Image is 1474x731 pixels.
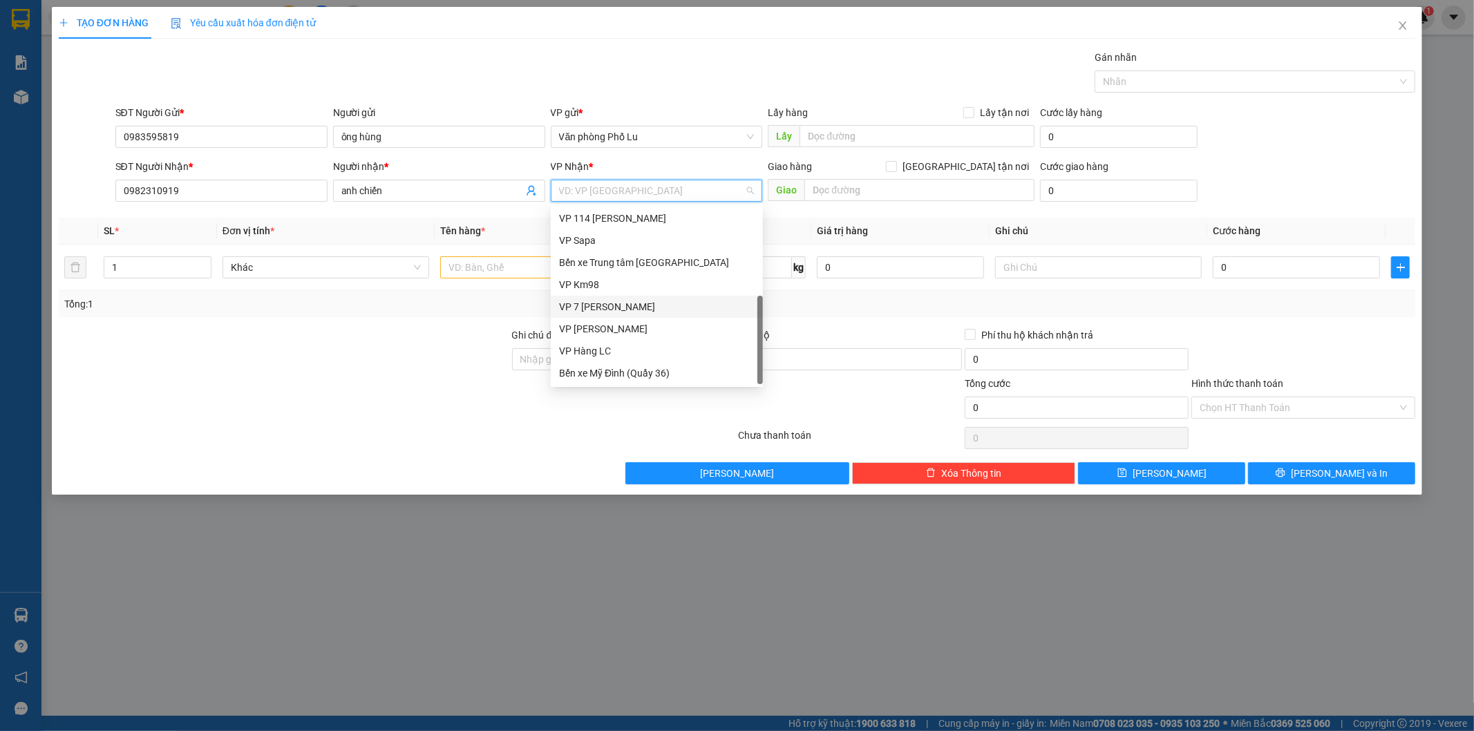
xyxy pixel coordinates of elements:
[737,428,964,452] div: Chưa thanh toán
[333,159,545,174] div: Người nhận
[1191,378,1283,389] label: Hình thức thanh toán
[1213,225,1260,236] span: Cước hàng
[59,17,149,28] span: TẠO ĐƠN HÀNG
[551,251,763,274] div: Bến xe Trung tâm Lào Cai
[817,225,868,236] span: Giá trị hàng
[440,256,647,278] input: VD: Bàn, Ghế
[1397,20,1408,31] span: close
[551,296,763,318] div: VP 7 Phạm Văn Đồng
[115,105,328,120] div: SĐT Người Gửi
[512,330,588,341] label: Ghi chú đơn hàng
[852,462,1076,484] button: deleteXóa Thông tin
[976,327,1099,343] span: Phí thu hộ khách nhận trả
[990,218,1207,245] th: Ghi chú
[1276,468,1285,479] span: printer
[59,18,68,28] span: plus
[559,255,755,270] div: Bến xe Trung tâm [GEOGRAPHIC_DATA]
[700,466,774,481] span: [PERSON_NAME]
[559,321,755,336] div: VP [PERSON_NAME]
[1040,180,1198,202] input: Cước giao hàng
[559,211,755,226] div: VP 114 [PERSON_NAME]
[551,318,763,340] div: VP Gia Lâm
[559,365,755,381] div: Bến xe Mỹ Đình (Quầy 36)
[104,225,115,236] span: SL
[1383,7,1422,46] button: Close
[551,340,763,362] div: VP Hàng LC
[551,105,763,120] div: VP gửi
[1133,466,1207,481] span: [PERSON_NAME]
[995,256,1202,278] input: Ghi Chú
[223,225,274,236] span: Đơn vị tính
[625,462,849,484] button: [PERSON_NAME]
[559,277,755,292] div: VP Km98
[768,179,804,201] span: Giao
[559,343,755,359] div: VP Hàng LC
[551,274,763,296] div: VP Km98
[768,107,808,118] span: Lấy hàng
[64,296,569,312] div: Tổng: 1
[1040,126,1198,148] input: Cước lấy hàng
[1248,462,1415,484] button: printer[PERSON_NAME] và In
[333,105,545,120] div: Người gửi
[559,299,755,314] div: VP 7 [PERSON_NAME]
[804,179,1034,201] input: Dọc đường
[1040,107,1102,118] label: Cước lấy hàng
[551,207,763,229] div: VP 114 Trần Nhật Duật
[1078,462,1245,484] button: save[PERSON_NAME]
[115,159,328,174] div: SĐT Người Nhận
[440,225,485,236] span: Tên hàng
[965,378,1010,389] span: Tổng cước
[926,468,936,479] span: delete
[512,348,736,370] input: Ghi chú đơn hàng
[1291,466,1388,481] span: [PERSON_NAME] và In
[551,229,763,251] div: VP Sapa
[551,161,589,172] span: VP Nhận
[817,256,984,278] input: 0
[1117,468,1127,479] span: save
[941,466,1001,481] span: Xóa Thông tin
[559,126,755,147] span: Văn phòng Phố Lu
[526,185,537,196] span: user-add
[551,362,763,384] div: Bến xe Mỹ Đình (Quầy 36)
[231,257,421,278] span: Khác
[171,18,182,29] img: icon
[171,17,316,28] span: Yêu cầu xuất hóa đơn điện tử
[974,105,1034,120] span: Lấy tận nơi
[64,256,86,278] button: delete
[1040,161,1108,172] label: Cước giao hàng
[1392,262,1409,273] span: plus
[792,256,806,278] span: kg
[768,161,812,172] span: Giao hàng
[559,233,755,248] div: VP Sapa
[1095,52,1137,63] label: Gán nhãn
[768,125,800,147] span: Lấy
[1391,256,1410,278] button: plus
[800,125,1034,147] input: Dọc đường
[897,159,1034,174] span: [GEOGRAPHIC_DATA] tận nơi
